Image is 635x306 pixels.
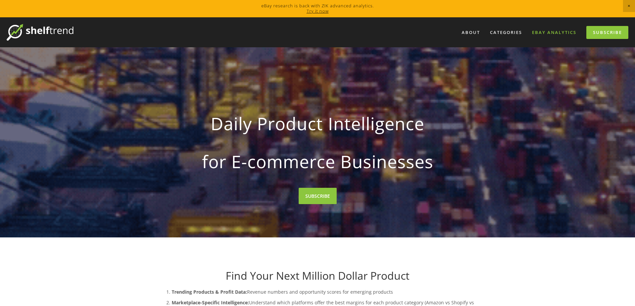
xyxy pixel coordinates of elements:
p: Revenue numbers and opportunity scores for emerging products [172,288,477,296]
a: Try it now [307,8,329,14]
a: About [457,27,484,38]
a: eBay Analytics [528,27,581,38]
div: Categories [486,27,526,38]
h1: Find Your Next Million Dollar Product [158,269,477,282]
a: SUBSCRIBE [299,188,337,204]
strong: Daily Product Intelligence [169,108,466,139]
strong: Trending Products & Profit Data: [172,289,247,295]
strong: Marketplace-Specific Intelligence: [172,299,249,306]
strong: for E-commerce Businesses [169,146,466,177]
img: ShelfTrend [7,24,73,41]
a: Subscribe [586,26,628,39]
